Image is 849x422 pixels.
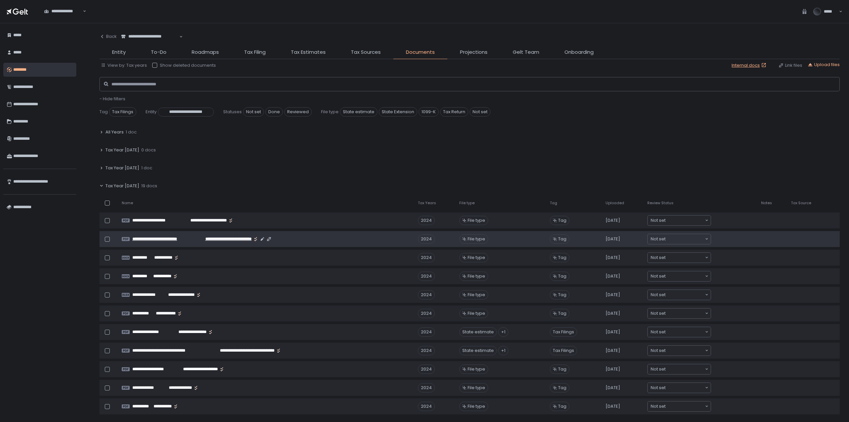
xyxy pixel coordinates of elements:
div: Search for option [117,30,183,43]
div: Search for option [648,290,711,300]
div: +1 [498,327,508,337]
span: [DATE] [606,236,620,242]
span: Gelt Team [513,48,539,56]
span: 1099-K [419,107,439,117]
div: State estimate [459,327,497,337]
input: Search for option [666,366,704,373]
span: File type [468,217,485,223]
div: Search for option [648,308,711,318]
span: File type [321,109,339,115]
span: Tax Sources [351,48,381,56]
input: Search for option [666,273,704,280]
span: Entity [146,109,157,115]
div: 2024 [418,234,435,244]
span: 1 doc [141,165,152,171]
input: Search for option [666,403,704,410]
button: Link files [778,62,802,68]
button: - Hide filters [99,96,125,102]
span: Not set [651,254,666,261]
span: Projections [460,48,488,56]
span: File type [468,366,485,372]
input: Search for option [121,40,179,46]
span: Entity [112,48,126,56]
span: Onboarding [564,48,594,56]
div: Search for option [648,383,711,393]
span: 19 docs [141,183,157,189]
div: 2024 [418,309,435,318]
div: 2024 [418,327,435,337]
span: Tag [558,273,566,279]
span: State estimate [340,107,377,117]
span: Not set [470,107,490,117]
span: Not set [651,273,666,280]
span: Tag [99,109,108,115]
span: Notes [761,201,772,206]
span: 0 docs [141,147,156,153]
div: Search for option [40,5,86,18]
span: Documents [406,48,435,56]
div: Search for option [648,327,711,337]
span: Tax Source [791,201,811,206]
span: Tax Year [DATE] [105,165,139,171]
div: +1 [498,346,508,355]
span: Tag [558,366,566,372]
span: Done [265,107,283,117]
span: [DATE] [606,348,620,354]
div: Search for option [648,271,711,281]
div: 2024 [418,346,435,355]
span: Tax Year [DATE] [105,183,139,189]
div: 2024 [418,290,435,299]
span: File type [468,255,485,261]
span: [DATE] [606,403,620,409]
span: Tag [550,201,557,206]
span: Roadmaps [192,48,219,56]
span: Tax Years [418,201,436,206]
span: Not set [651,384,666,391]
input: Search for option [666,329,704,335]
span: Uploaded [606,201,624,206]
span: Not set [651,217,666,224]
span: Tag [558,403,566,409]
input: Search for option [666,292,704,298]
span: [DATE] [606,366,620,372]
span: Not set [243,107,264,117]
span: Not set [651,236,666,242]
span: To-Do [151,48,166,56]
input: Search for option [44,14,82,21]
div: 2024 [418,383,435,392]
input: Search for option [666,254,704,261]
span: File type [468,273,485,279]
span: Statuses [223,109,242,115]
span: Name [122,201,133,206]
span: [DATE] [606,273,620,279]
span: All Years [105,129,124,135]
span: Tag [558,310,566,316]
span: Tax Filing [244,48,266,56]
span: Tax Filings [550,327,577,337]
div: Search for option [648,346,711,356]
a: Internal docs [732,62,768,68]
span: Tag [558,236,566,242]
span: File type [468,385,485,391]
span: Not set [651,310,666,317]
span: Review Status [647,201,674,206]
span: [DATE] [606,292,620,298]
div: Search for option [648,364,711,374]
input: Search for option [666,347,704,354]
span: Not set [651,329,666,335]
span: File type [468,236,485,242]
button: Back [99,30,117,43]
span: Tag [558,292,566,298]
span: [DATE] [606,329,620,335]
span: Tax Filings [109,107,136,117]
span: Not set [651,292,666,298]
input: Search for option [666,310,704,317]
span: Tax Return [440,107,468,117]
span: Not set [651,347,666,354]
div: 2024 [418,402,435,411]
span: Tag [558,217,566,223]
button: View by: Tax years [101,62,147,68]
span: File type [468,292,485,298]
span: [DATE] [606,255,620,261]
